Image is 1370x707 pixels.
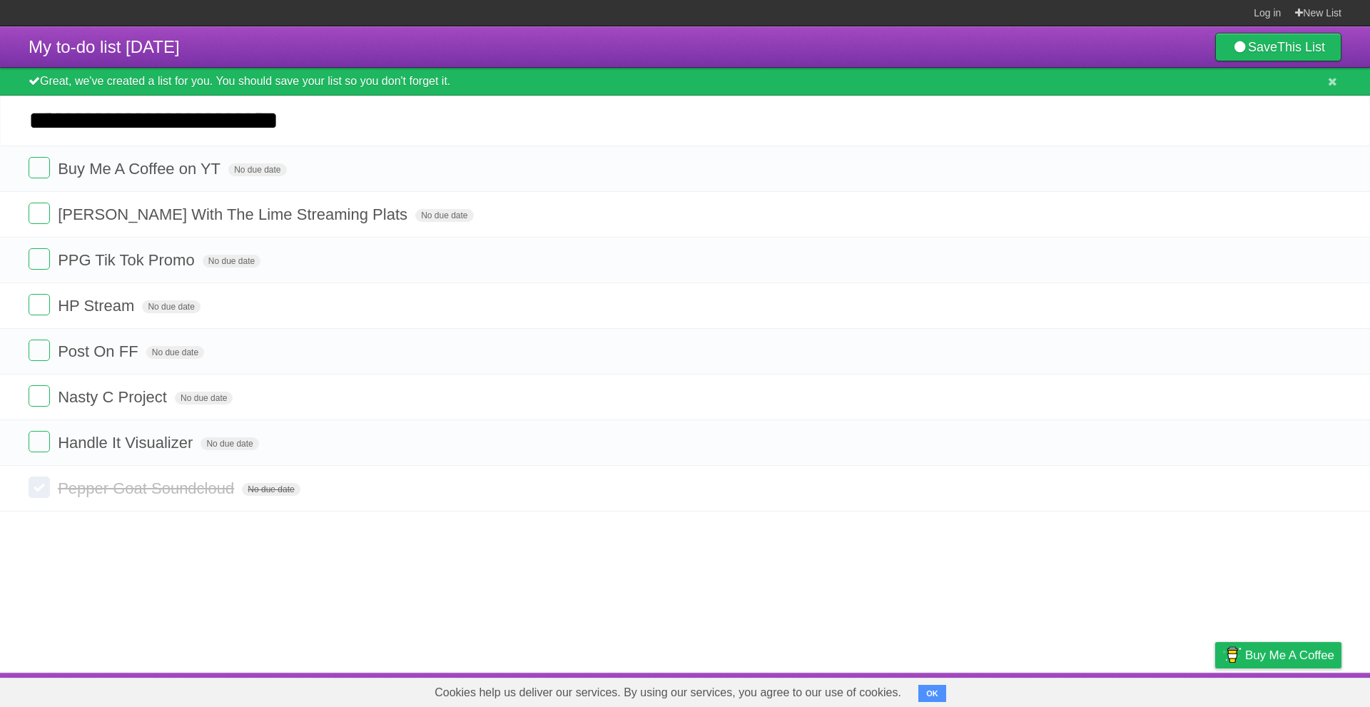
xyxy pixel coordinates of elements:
span: No due date [142,300,200,313]
label: Done [29,248,50,270]
label: Done [29,385,50,407]
span: Buy me a coffee [1245,643,1334,668]
a: Developers [1072,676,1130,703]
label: Done [29,340,50,361]
span: No due date [203,255,260,268]
label: Done [29,477,50,498]
a: SaveThis List [1215,33,1341,61]
span: No due date [228,163,286,176]
span: Buy Me A Coffee on YT [58,160,224,178]
span: My to-do list [DATE] [29,37,180,56]
label: Done [29,294,50,315]
span: HP Stream [58,297,138,315]
label: Done [29,431,50,452]
a: Terms [1148,676,1179,703]
a: Privacy [1197,676,1234,703]
span: Post On FF [58,342,141,360]
a: About [1025,676,1055,703]
b: This List [1277,40,1325,54]
a: Buy me a coffee [1215,642,1341,668]
span: Handle It Visualizer [58,434,196,452]
span: No due date [175,392,233,405]
span: [PERSON_NAME] With The Lime Streaming Plats [58,205,411,223]
span: No due date [242,483,300,496]
span: No due date [146,346,204,359]
label: Done [29,203,50,224]
span: Nasty C Project [58,388,171,406]
img: Buy me a coffee [1222,643,1242,667]
span: No due date [415,209,473,222]
span: Cookies help us deliver our services. By using our services, you agree to our use of cookies. [420,678,915,707]
button: OK [918,685,946,702]
span: Pepper Goat Soundcloud [58,479,238,497]
span: No due date [201,437,258,450]
a: Suggest a feature [1252,676,1341,703]
span: PPG Tik Tok Promo [58,251,198,269]
label: Done [29,157,50,178]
